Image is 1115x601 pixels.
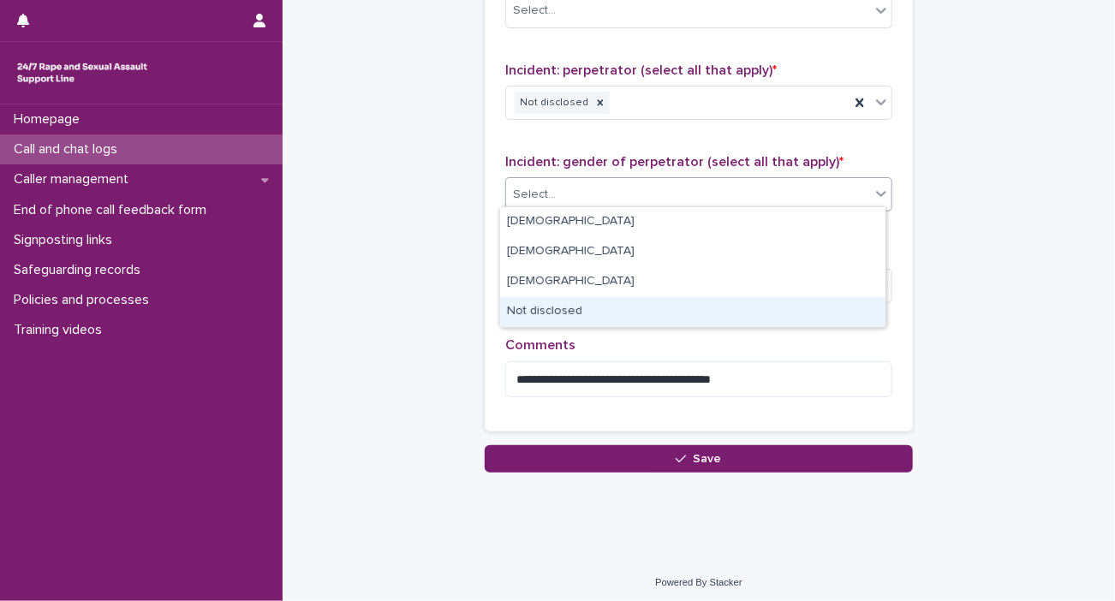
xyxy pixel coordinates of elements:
[7,202,220,218] p: End of phone call feedback form
[515,92,591,115] div: Not disclosed
[500,267,885,297] div: Non-binary
[7,262,154,278] p: Safeguarding records
[500,237,885,267] div: Female
[485,445,913,473] button: Save
[505,338,575,352] span: Comments
[505,155,844,169] span: Incident: gender of perpetrator (select all that apply)
[7,322,116,338] p: Training videos
[7,171,142,187] p: Caller management
[655,577,742,587] a: Powered By Stacker
[7,232,126,248] p: Signposting links
[500,297,885,327] div: Not disclosed
[14,56,151,90] img: rhQMoQhaT3yELyF149Cw
[505,63,777,77] span: Incident: perpetrator (select all that apply)
[7,141,131,158] p: Call and chat logs
[7,111,93,128] p: Homepage
[500,207,885,237] div: Male
[513,2,556,20] div: Select...
[513,186,556,204] div: Select...
[694,453,722,465] span: Save
[7,292,163,308] p: Policies and processes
